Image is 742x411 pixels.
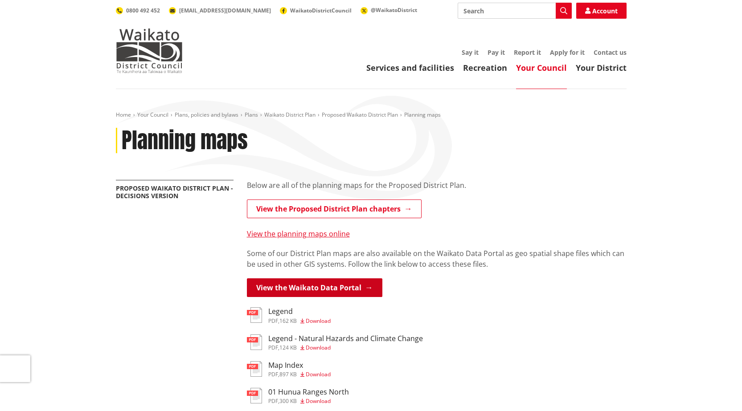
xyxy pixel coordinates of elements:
p: Below are all of the planning maps for the Proposed District Plan. [247,180,627,191]
h3: Legend - Natural Hazards and Climate Change [268,334,423,343]
a: @WaikatoDistrict [361,6,417,14]
span: Download [306,397,331,405]
span: 0800 492 452 [126,7,160,14]
a: Pay it [488,48,505,57]
a: Legend pdf,162 KB Download [247,307,331,323]
a: 0800 492 452 [116,7,160,14]
span: Planning maps [404,111,441,118]
span: WaikatoDistrictCouncil [290,7,352,14]
h3: 01 Hunua Ranges North [268,388,349,396]
a: Services and facilities [366,62,454,73]
a: WaikatoDistrictCouncil [280,7,352,14]
a: Your Council [137,111,168,118]
a: Legend - Natural Hazards and Climate Change pdf,124 KB Download [247,334,423,350]
a: Report it [514,48,541,57]
a: View the Proposed District Plan chapters [247,199,422,218]
span: Download [306,344,331,351]
a: Proposed Waikato District Plan - Decisions Version [116,184,233,200]
div: , [268,372,331,377]
span: Download [306,370,331,378]
span: Download [306,317,331,325]
img: document-pdf.svg [247,388,262,403]
span: @WaikatoDistrict [371,6,417,14]
div: , [268,399,349,404]
a: Proposed Waikato District Plan [322,111,398,118]
span: pdf [268,344,278,351]
a: Waikato District Plan [264,111,316,118]
a: Plans, policies and bylaws [175,111,238,118]
a: View the planning maps online [247,229,350,239]
a: Recreation [463,62,507,73]
a: Apply for it [550,48,585,57]
a: Say it [462,48,479,57]
input: Search input [458,3,572,19]
div: , [268,318,331,324]
a: Contact us [594,48,627,57]
a: Home [116,111,131,118]
h1: Planning maps [122,128,248,154]
a: 01 Hunua Ranges North pdf,300 KB Download [247,388,349,404]
img: document-pdf.svg [247,307,262,323]
span: pdf [268,317,278,325]
span: 124 KB [279,344,297,351]
img: document-pdf.svg [247,361,262,377]
span: 300 KB [279,397,297,405]
a: Your District [576,62,627,73]
span: 897 KB [279,370,297,378]
div: , [268,345,423,350]
a: Map Index pdf,897 KB Download [247,361,331,377]
span: pdf [268,370,278,378]
img: Waikato District Council - Te Kaunihera aa Takiwaa o Waikato [116,28,183,73]
p: Some of our District Plan maps are also available on the Waikato Data Portal as geo spatial shape... [247,248,627,269]
iframe: Messenger Launcher [701,374,733,406]
a: Account [576,3,627,19]
img: document-pdf.svg [247,334,262,350]
span: pdf [268,397,278,405]
span: [EMAIL_ADDRESS][DOMAIN_NAME] [179,7,271,14]
h3: Map Index [268,361,331,370]
a: Plans [245,111,258,118]
a: View the Waikato Data Portal [247,278,382,297]
span: 162 KB [279,317,297,325]
nav: breadcrumb [116,111,627,119]
h3: Legend [268,307,331,316]
a: Your Council [516,62,567,73]
a: [EMAIL_ADDRESS][DOMAIN_NAME] [169,7,271,14]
